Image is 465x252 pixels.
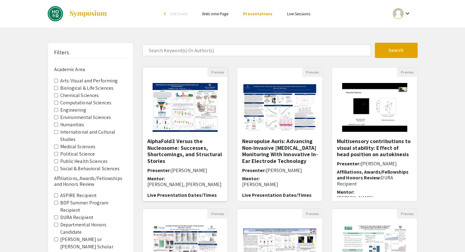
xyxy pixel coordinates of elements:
[202,11,228,16] a: Welcome Page
[60,221,127,236] label: Departmental Honors Candidate
[54,175,127,187] h6: Affiliations, Awards/Fellowships and Honors Review
[337,161,412,167] h6: Presenter:
[69,10,107,17] img: Symposium by ForagerOne
[142,67,228,201] div: Open Presentation <p>AlphaFold3 Versus the Nucleosome: Successes, Shortcomings, and Structural St...
[386,7,417,20] button: Expand account dropdown
[54,67,127,72] h6: Academic Area
[60,85,114,92] label: Biological & Life Sciences
[60,99,111,106] label: Computational Sciences
[60,158,108,165] label: Public Health Sciences
[60,214,93,221] label: DURA Recipient
[60,128,127,143] label: International and Cultural Studies
[147,192,217,210] span: Live Presentation Dates/Times (all times are [GEOGRAPHIC_DATA])::
[287,11,310,16] a: Live Sessions
[243,11,272,16] a: Presentations
[242,138,318,164] h5: Neuropulse Auris: Advancing Non-Invasive [MEDICAL_DATA] Monitoring With Innovative In-Ear Electro...
[337,189,354,195] span: Mentor:
[60,121,84,128] label: Humanities
[237,78,322,137] img: <p>Neuropulse Auris: Advancing Non-Invasive ECG Monitoring With Innovative In-Ear Electrode Techn...
[237,67,323,201] div: Open Presentation <p>Neuropulse Auris: Advancing Non-Invasive ECG Monitoring With Innovative In-E...
[147,182,223,187] p: [PERSON_NAME], [PERSON_NAME]
[147,175,165,182] span: Mentor:
[360,160,397,167] span: [PERSON_NAME]
[60,192,97,199] label: ASPIRE Recipient
[302,67,322,77] button: Preview
[397,67,417,77] button: Preview
[48,6,63,21] img: DREAMS Spring 2025
[48,6,107,21] a: DREAMS Spring 2025
[337,195,412,201] p: [PERSON_NAME]
[60,165,120,172] label: Social & Behavioral Sciences
[147,138,223,164] h5: AlphaFold3 Versus the Nucleosome: Successes, Shortcomings, and Structural Stories
[60,236,127,250] label: [PERSON_NAME] or [PERSON_NAME] Scholar
[60,199,127,214] label: BDP Summer Program Recipient
[266,167,302,174] span: [PERSON_NAME]
[60,143,96,150] label: Medical Sciences
[242,192,312,210] span: Live Presentation Dates/Times (all times are [GEOGRAPHIC_DATA])::
[332,67,417,201] div: Open Presentation <p><span style="color: rgb(33, 33, 33);">Multisensory contributions to visual s...
[375,43,418,58] button: Search
[404,10,411,17] mat-icon: Expand account dropdown
[5,225,26,247] iframe: Chat
[60,150,95,158] label: Political Science
[397,209,417,218] button: Preview
[302,209,322,218] button: Preview
[60,92,99,99] label: Chemical Sciences
[337,138,412,158] h5: Multisensory contributions to visual stability: Effect of head position on autokinesis
[337,175,393,187] span: DURA Recipient
[242,175,260,182] span: Mentor:
[146,77,224,138] img: <p>AlphaFold3 Versus the Nucleosome: Successes, Shortcomings, and Structural Stories</p>
[242,182,318,187] p: [PERSON_NAME]
[171,167,207,174] span: [PERSON_NAME]
[242,167,318,173] h6: Presenter:
[54,49,69,56] h5: Filters
[60,77,118,85] label: Arts: Visual and Performing
[336,77,413,138] img: <p><span style="color: rgb(33, 33, 33);">Multisensory contributions to visual stability: Effect o...
[164,12,168,16] div: arrow_back_ios
[142,45,371,56] input: Search Keyword(s) Or Author(s)
[147,167,223,173] h6: Presenter:
[337,169,408,181] span: Affiliations, Awards/Fellowships and Honors Review:
[207,209,227,218] button: Preview
[207,67,227,77] button: Preview
[60,106,86,114] label: Engineering
[60,114,111,121] label: Environmental Sciences
[171,11,187,16] span: Exit Event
